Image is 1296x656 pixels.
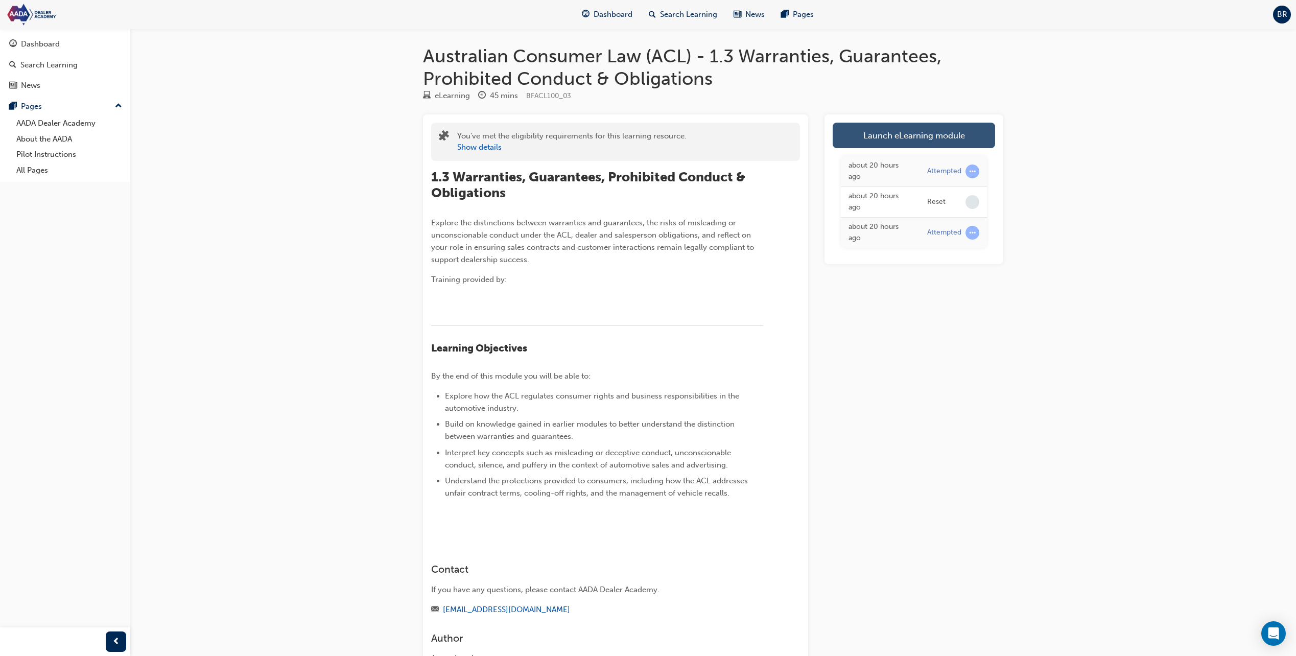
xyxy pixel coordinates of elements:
[115,100,122,113] span: up-icon
[431,342,527,354] span: Learning Objectives
[793,9,814,20] span: Pages
[4,33,126,97] button: DashboardSearch LearningNews
[431,169,748,201] span: 1.3 Warranties, Guarantees, Prohibited Conduct & Obligations
[443,605,570,614] a: [EMAIL_ADDRESS][DOMAIN_NAME]
[965,195,979,209] span: learningRecordVerb_NONE-icon
[927,197,946,207] div: Reset
[849,221,912,244] div: Fri Aug 22 2025 11:11:31 GMT+0800 (Australian Western Standard Time)
[431,603,763,616] div: Email
[12,162,126,178] a: All Pages
[4,97,126,116] button: Pages
[649,8,656,21] span: search-icon
[21,80,40,91] div: News
[12,131,126,147] a: About the AADA
[445,391,741,413] span: Explore how the ACL regulates consumer rights and business responsibilities in the automotive ind...
[574,4,641,25] a: guage-iconDashboard
[965,226,979,240] span: learningRecordVerb_ATTEMPT-icon
[9,81,17,90] span: news-icon
[457,142,502,153] button: Show details
[431,584,763,596] div: If you have any questions, please contact AADA Dealer Academy.
[641,4,725,25] a: search-iconSearch Learning
[660,9,717,20] span: Search Learning
[445,448,733,470] span: Interpret key concepts such as misleading or deceptive conduct, unconscionable conduct, silence, ...
[594,9,632,20] span: Dashboard
[12,147,126,162] a: Pilot Instructions
[1261,621,1286,646] div: Open Intercom Messenger
[423,45,1003,89] h1: Australian Consumer Law (ACL) - 1.3 Warranties, Guarantees, Prohibited Conduct & Obligations
[431,564,763,575] h3: Contact
[445,476,750,498] span: Understand the protections provided to consumers, including how the ACL addresses unfair contract...
[112,636,120,648] span: prev-icon
[4,76,126,95] a: News
[9,61,16,70] span: search-icon
[849,191,912,214] div: Fri Aug 22 2025 12:06:37 GMT+0800 (Australian Western Standard Time)
[478,89,518,102] div: Duration
[21,101,42,112] div: Pages
[833,123,995,148] a: Launch eLearning module
[4,35,126,54] a: Dashboard
[435,90,470,102] div: eLearning
[12,115,126,131] a: AADA Dealer Academy
[582,8,590,21] span: guage-icon
[849,160,912,183] div: Fri Aug 22 2025 12:06:39 GMT+0800 (Australian Western Standard Time)
[5,3,123,26] img: Trak
[431,605,439,615] span: email-icon
[431,275,507,284] span: Training provided by:
[445,419,737,441] span: Build on knowledge gained in earlier modules to better understand the distinction between warrant...
[457,130,687,153] div: You've met the eligibility requirements for this learning resource.
[4,56,126,75] a: Search Learning
[745,9,765,20] span: News
[431,632,763,644] h3: Author
[781,8,789,21] span: pages-icon
[9,40,17,49] span: guage-icon
[423,89,470,102] div: Type
[1277,9,1287,20] span: BR
[478,91,486,101] span: clock-icon
[965,165,979,178] span: learningRecordVerb_ATTEMPT-icon
[431,371,591,381] span: By the end of this module you will be able to:
[927,228,961,238] div: Attempted
[423,91,431,101] span: learningResourceType_ELEARNING-icon
[1273,6,1291,24] button: BR
[725,4,773,25] a: news-iconNews
[734,8,741,21] span: news-icon
[773,4,822,25] a: pages-iconPages
[21,38,60,50] div: Dashboard
[439,131,449,143] span: puzzle-icon
[927,167,961,176] div: Attempted
[490,90,518,102] div: 45 mins
[9,102,17,111] span: pages-icon
[20,59,78,71] div: Search Learning
[526,91,571,100] span: Learning resource code
[431,218,756,264] span: Explore the distinctions between warranties and guarantees, the risks of misleading or unconscion...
